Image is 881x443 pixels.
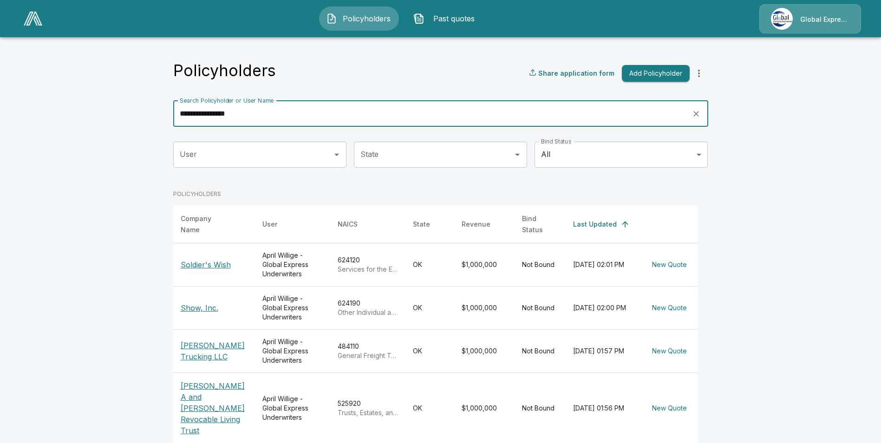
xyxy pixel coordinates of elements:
[566,243,641,286] td: [DATE] 02:01 PM
[648,400,691,417] button: New Quote
[262,294,323,322] div: April Willige - Global Express Underwriters
[622,65,690,82] button: Add Policyholder
[515,206,566,243] th: Bind Status
[454,286,515,329] td: $1,000,000
[24,12,42,26] img: AA Logo
[173,190,698,198] p: POLICYHOLDERS
[648,256,691,274] button: New Quote
[173,61,276,80] h4: Policyholders
[181,380,248,436] p: [PERSON_NAME] A and [PERSON_NAME] Revocable Living Trust
[338,219,358,230] div: NAICS
[515,243,566,286] td: Not Bound
[462,219,490,230] div: Revenue
[181,259,248,270] p: Soldier's Wish
[690,64,708,83] button: more
[262,219,277,230] div: User
[413,219,430,230] div: State
[338,351,398,360] p: General Freight Trucking, Local
[405,329,454,372] td: OK
[413,13,424,24] img: Past quotes Icon
[454,243,515,286] td: $1,000,000
[515,329,566,372] td: Not Bound
[573,219,617,230] div: Last Updated
[405,243,454,286] td: OK
[180,97,274,104] label: Search Policyholder or User Name
[541,137,571,145] label: Bind Status
[326,13,337,24] img: Policyholders Icon
[341,13,392,24] span: Policyholders
[689,107,703,121] button: clear search
[515,286,566,329] td: Not Bound
[330,148,343,161] button: Open
[262,251,323,279] div: April Willige - Global Express Underwriters
[428,13,479,24] span: Past quotes
[405,286,454,329] td: OK
[566,286,641,329] td: [DATE] 02:00 PM
[454,329,515,372] td: $1,000,000
[338,308,398,317] p: Other Individual and Family Services
[338,342,398,360] div: 484110
[262,337,323,365] div: April Willige - Global Express Underwriters
[338,255,398,274] div: 624120
[566,329,641,372] td: [DATE] 01:57 PM
[338,408,398,417] p: Trusts, Estates, and Agency Accounts
[538,68,614,78] p: Share application form
[406,7,486,31] button: Past quotes IconPast quotes
[338,265,398,274] p: Services for the Elderly and Persons with Disabilities
[618,65,690,82] a: Add Policyholder
[535,142,708,168] div: All
[338,399,398,417] div: 525920
[648,300,691,317] button: New Quote
[181,302,248,313] p: Show, Inc.
[338,299,398,317] div: 624190
[648,343,691,360] button: New Quote
[319,7,399,31] button: Policyholders IconPolicyholders
[511,148,524,161] button: Open
[262,394,323,422] div: April Willige - Global Express Underwriters
[181,340,248,362] p: [PERSON_NAME] Trucking LLC
[181,213,231,235] div: Company Name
